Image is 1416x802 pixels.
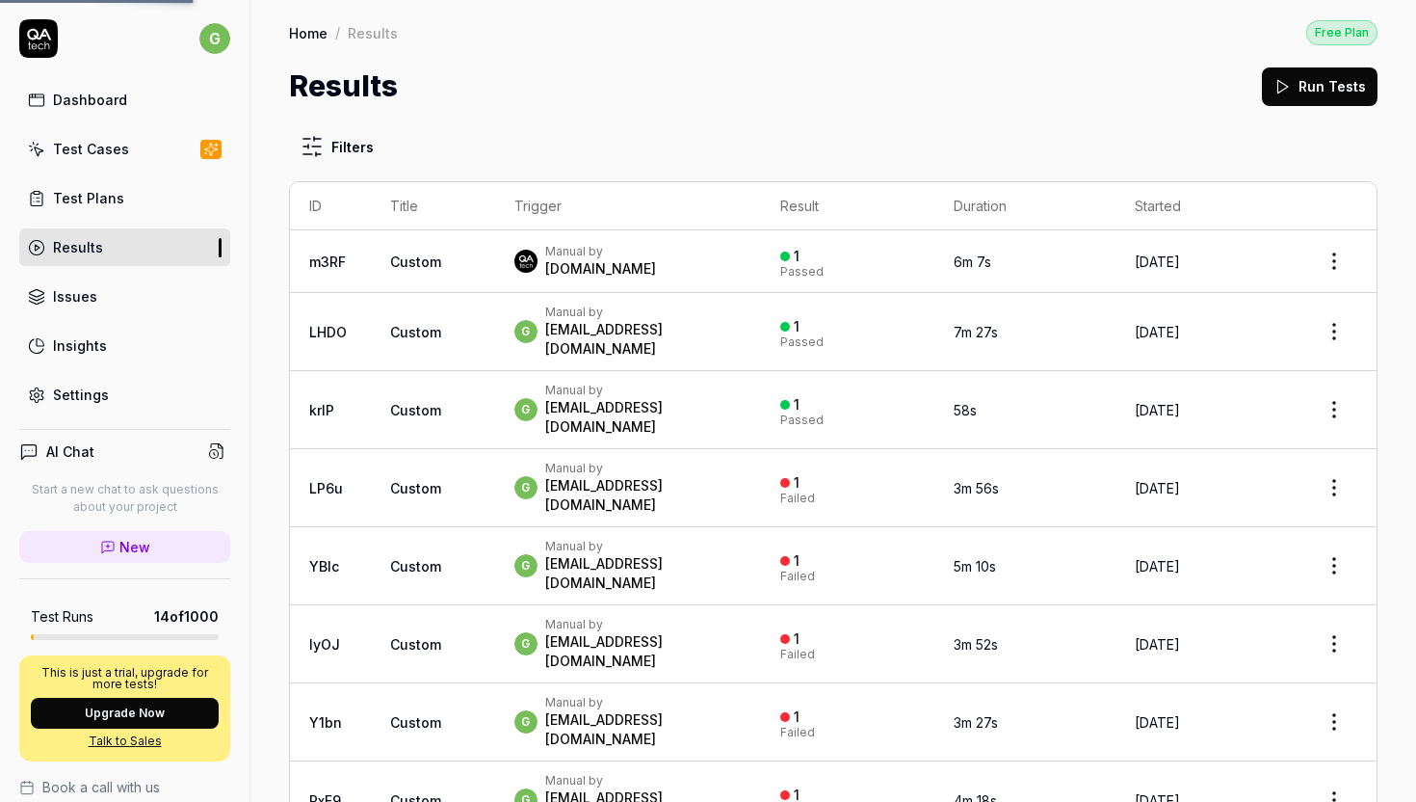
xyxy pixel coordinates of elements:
div: Manual by [545,383,742,398]
span: Custom [390,324,441,340]
div: Settings [53,385,109,405]
a: LP6u [309,480,343,496]
div: [EMAIL_ADDRESS][DOMAIN_NAME] [545,554,742,593]
div: [EMAIL_ADDRESS][DOMAIN_NAME] [545,476,742,515]
span: Custom [390,254,441,270]
th: Duration [934,182,1116,230]
time: [DATE] [1135,636,1180,653]
a: Test Plans [19,179,230,217]
div: [EMAIL_ADDRESS][DOMAIN_NAME] [545,320,742,359]
a: Test Cases [19,130,230,168]
span: g [514,710,538,734]
div: [EMAIL_ADDRESS][DOMAIN_NAME] [545,710,742,749]
div: Manual by [545,461,742,476]
time: 5m 10s [954,558,996,575]
div: [EMAIL_ADDRESS][DOMAIN_NAME] [545,632,742,671]
time: [DATE] [1135,254,1180,270]
time: [DATE] [1135,402,1180,418]
div: Results [53,237,103,257]
time: 3m 56s [954,480,999,496]
div: Test Cases [53,139,129,159]
div: Failed [780,727,815,738]
div: Free Plan [1306,20,1377,45]
a: m3RF [309,254,346,270]
div: Passed [780,266,824,278]
time: 7m 27s [954,324,998,340]
time: [DATE] [1135,324,1180,340]
div: Results [348,23,398,42]
time: 6m 7s [954,254,991,270]
h4: AI Chat [46,441,94,462]
button: Upgrade Now [31,698,219,729]
div: Failed [780,571,815,582]
a: Y1bn [309,714,342,731]
span: g [514,320,538,343]
span: Custom [390,558,441,575]
a: LHDO [309,324,347,340]
a: Talk to Sales [31,733,219,750]
span: Custom [390,636,441,653]
div: Manual by [545,695,742,710]
a: YBlc [309,558,339,575]
img: 7ccf6c19-61ad-4a6c-8811-018b02a1b829.jpg [514,250,538,273]
span: 14 of 1000 [154,606,219,627]
span: g [199,23,230,54]
div: 1 [794,552,800,570]
div: Manual by [545,305,742,320]
a: Insights [19,327,230,364]
a: New [19,531,230,563]
a: Results [19,228,230,266]
time: [DATE] [1135,558,1180,575]
a: lyOJ [309,636,340,653]
time: [DATE] [1135,714,1180,731]
th: Started [1115,182,1292,230]
time: 3m 52s [954,636,998,653]
div: Failed [780,649,815,660]
a: Settings [19,376,230,414]
span: New [119,537,150,557]
div: / [335,23,340,42]
time: 58s [954,402,977,418]
h1: Results [289,65,398,108]
div: 1 [794,474,800,492]
th: Result [761,182,934,230]
div: Failed [780,493,815,504]
span: Custom [390,714,441,731]
div: Manual by [545,617,742,632]
div: Passed [780,336,824,348]
span: g [514,398,538,421]
div: 1 [794,708,800,726]
button: Run Tests [1262,67,1377,106]
div: [DOMAIN_NAME] [545,259,656,279]
div: Manual by [545,773,742,789]
div: 1 [794,248,800,265]
th: ID [290,182,371,230]
button: Filters [289,127,385,166]
th: Title [371,182,495,230]
a: krIP [309,402,334,418]
button: g [199,19,230,58]
p: Start a new chat to ask questions about your project [19,481,230,516]
div: Insights [53,335,107,356]
div: 1 [794,318,800,335]
a: Dashboard [19,81,230,119]
div: Issues [53,286,97,307]
span: Custom [390,480,441,496]
div: Test Plans [53,188,124,208]
div: Passed [780,414,824,426]
span: Book a call with us [42,777,160,797]
div: Manual by [545,244,656,259]
span: g [514,632,538,655]
h5: Test Runs [31,608,93,626]
div: Manual by [545,539,742,554]
button: Free Plan [1306,19,1377,45]
div: Dashboard [53,90,127,110]
span: g [514,554,538,577]
a: Book a call with us [19,777,230,797]
a: Issues [19,278,230,315]
span: g [514,476,538,499]
span: Custom [390,402,441,418]
time: [DATE] [1135,480,1180,496]
th: Trigger [495,182,761,230]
